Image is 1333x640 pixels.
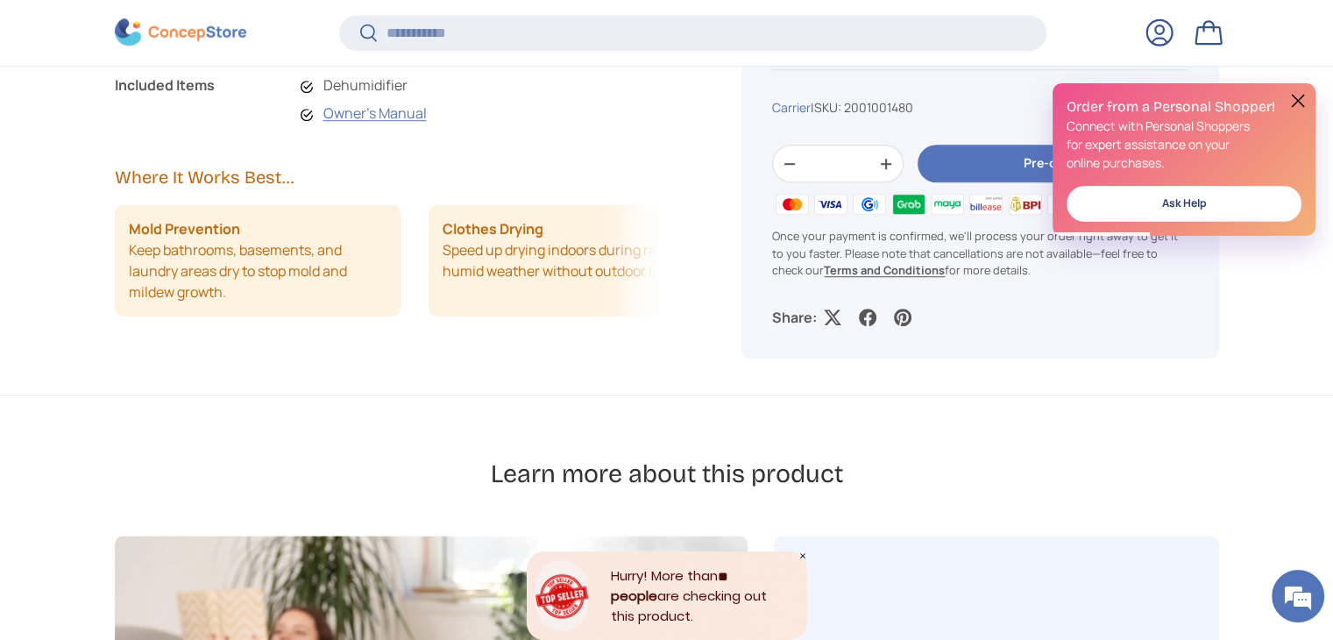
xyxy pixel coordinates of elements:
[323,103,427,123] a: Owner's Manual
[1045,191,1083,217] img: ubp
[844,99,913,116] span: 2001001480
[889,191,927,217] img: grabpay
[115,19,246,46] img: ConcepStore
[115,166,658,190] h2: Where It Works Best...
[814,99,841,116] span: SKU:
[115,75,255,124] div: Included Items
[772,228,1188,279] p: Once your payment is confirmed, we'll process your order right away to get it to you faster. Plea...
[798,551,807,560] div: Close
[301,75,427,96] li: Dehumidifier
[102,203,242,380] span: We're online!
[850,191,889,217] img: gcash
[1006,191,1045,217] img: bpi
[1067,97,1301,117] h2: Order from a Personal Shopper!
[443,218,543,239] strong: Clothes Drying
[928,191,967,217] img: maya
[9,442,334,503] textarea: Type your message and hit 'Enter'
[491,458,843,490] h2: Learn more about this product
[287,9,330,51] div: Minimize live chat window
[812,191,850,217] img: visa
[824,261,945,277] a: Terms and Conditions
[772,191,811,217] img: master
[918,145,1188,182] button: Pre-order
[967,191,1005,217] img: billease
[772,99,811,116] a: Carrier
[91,98,294,121] div: Chat with us now
[429,204,715,316] li: Speed up drying indoors during rainy or humid weather without outdoor lines.
[115,204,401,316] li: Keep bathrooms, basements, and laundry areas dry to stop mold and mildew growth.
[1067,186,1301,222] a: Ask Help
[811,99,913,116] span: |
[1067,117,1301,172] p: Connect with Personal Shoppers for expert assistance on your online purchases.
[129,218,240,239] strong: Mold Prevention
[772,307,817,328] p: Share:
